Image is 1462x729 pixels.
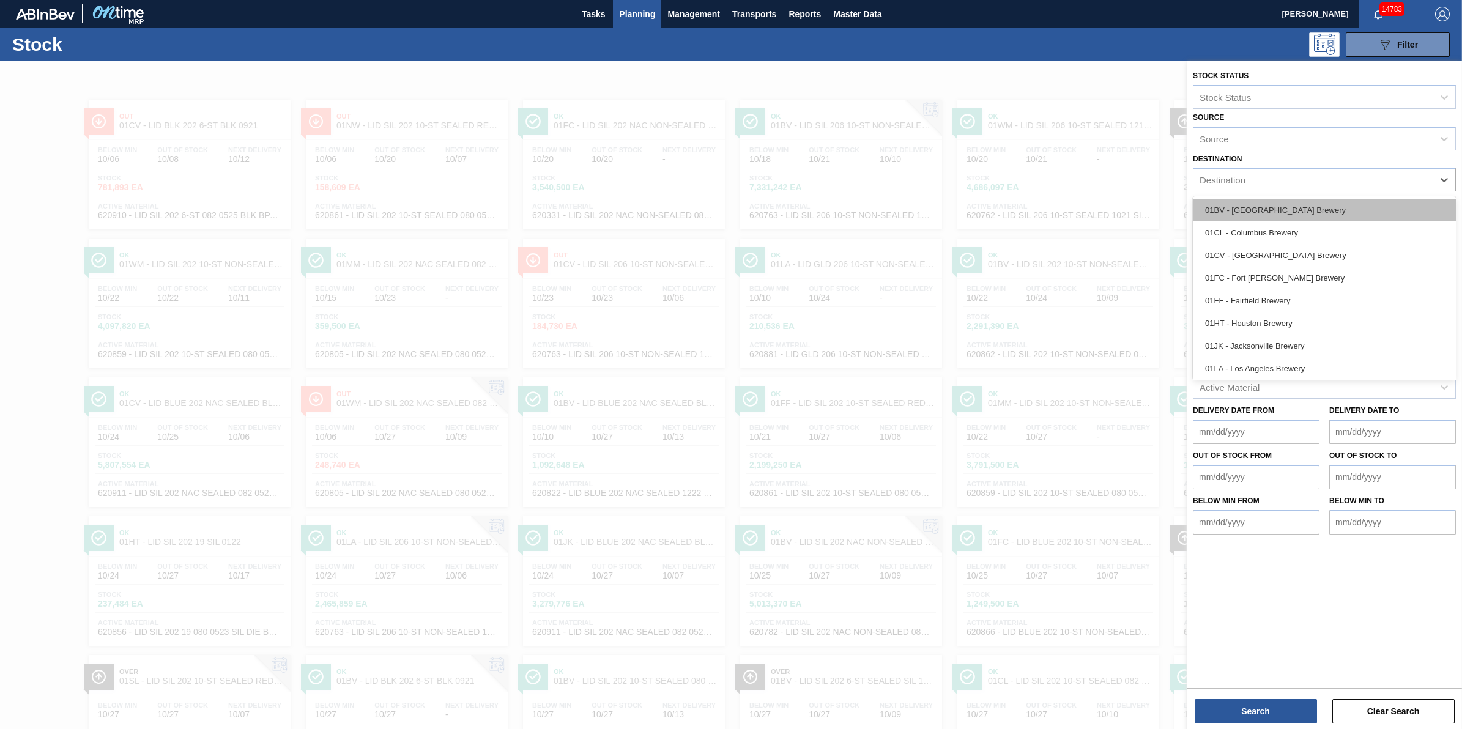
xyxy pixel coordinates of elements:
[1193,465,1319,489] input: mm/dd/yyyy
[1309,32,1340,57] div: Programming: no user selected
[1193,199,1456,221] div: 01BV - [GEOGRAPHIC_DATA] Brewery
[1193,497,1260,505] label: Below Min from
[1193,244,1456,267] div: 01CV - [GEOGRAPHIC_DATA] Brewery
[580,7,607,21] span: Tasks
[1193,267,1456,289] div: 01FC - Fort [PERSON_NAME] Brewery
[1193,113,1224,122] label: Source
[1193,357,1456,380] div: 01LA - Los Angeles Brewery
[1193,335,1456,357] div: 01JK - Jacksonville Brewery
[1379,2,1404,16] span: 14783
[1193,196,1250,204] label: Coordination
[619,7,655,21] span: Planning
[1435,7,1450,21] img: Logout
[1329,451,1397,460] label: Out of Stock to
[1193,221,1456,244] div: 01CL - Columbus Brewery
[1329,510,1456,535] input: mm/dd/yyyy
[1193,155,1242,163] label: Destination
[1359,6,1398,23] button: Notifications
[1193,312,1456,335] div: 01HT - Houston Brewery
[1193,289,1456,312] div: 01FF - Fairfield Brewery
[1329,420,1456,444] input: mm/dd/yyyy
[833,7,881,21] span: Master Data
[1329,465,1456,489] input: mm/dd/yyyy
[1200,382,1260,393] div: Active Material
[1346,32,1450,57] button: Filter
[1193,72,1249,80] label: Stock Status
[1200,92,1251,102] div: Stock Status
[1397,40,1418,50] span: Filter
[1193,420,1319,444] input: mm/dd/yyyy
[732,7,776,21] span: Transports
[1329,406,1399,415] label: Delivery Date to
[667,7,720,21] span: Management
[1329,497,1384,505] label: Below Min to
[16,9,75,20] img: TNhmsLtSVTkK8tSr43FrP2fwEKptu5GPRR3wAAAABJRU5ErkJggg==
[1193,406,1274,415] label: Delivery Date from
[789,7,821,21] span: Reports
[12,37,201,51] h1: Stock
[1193,451,1272,460] label: Out of Stock from
[1200,133,1229,144] div: Source
[1193,510,1319,535] input: mm/dd/yyyy
[1200,175,1245,185] div: Destination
